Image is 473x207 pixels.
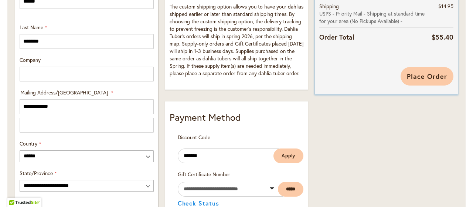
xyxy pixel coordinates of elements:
[407,72,447,81] span: Place Order
[20,140,37,147] span: Country
[319,31,354,42] strong: Order Total
[319,3,339,10] span: Shipping
[438,3,453,10] span: $14.95
[282,153,296,159] span: Apply
[319,10,432,25] span: USPS - Priority Mail - Shipping at standard time for your area (No Pickups Available) -
[178,200,220,206] button: Check Status
[170,110,304,128] div: Payment Method
[20,24,43,31] span: Last Name
[20,89,108,96] span: Mailing Address/[GEOGRAPHIC_DATA]
[401,67,453,86] button: Place Order
[20,56,41,63] span: Company
[178,134,210,141] span: Discount Code
[432,33,453,41] span: $55.40
[6,181,26,201] iframe: Launch Accessibility Center
[273,148,304,163] button: Apply
[20,170,53,177] span: State/Province
[170,1,304,81] td: The custom shipping option allows you to have your dahlias shipped earlier or later than standard...
[178,171,230,178] span: Gift Certificate Number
